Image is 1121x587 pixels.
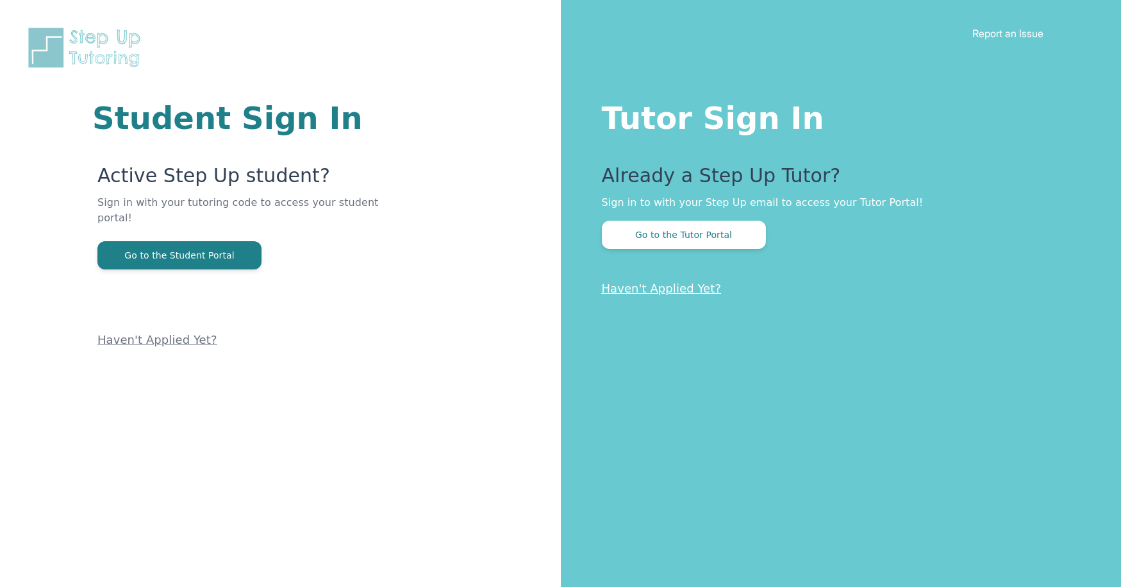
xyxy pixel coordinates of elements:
[97,195,407,241] p: Sign in with your tutoring code to access your student portal!
[26,26,149,70] img: Step Up Tutoring horizontal logo
[97,333,217,346] a: Haven't Applied Yet?
[97,241,262,269] button: Go to the Student Portal
[602,195,1070,210] p: Sign in to with your Step Up email to access your Tutor Portal!
[92,103,407,133] h1: Student Sign In
[97,164,407,195] p: Active Step Up student?
[602,164,1070,195] p: Already a Step Up Tutor?
[97,249,262,261] a: Go to the Student Portal
[602,98,1070,133] h1: Tutor Sign In
[602,282,722,295] a: Haven't Applied Yet?
[972,27,1043,40] a: Report an Issue
[602,228,766,241] a: Go to the Tutor Portal
[602,221,766,249] button: Go to the Tutor Portal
